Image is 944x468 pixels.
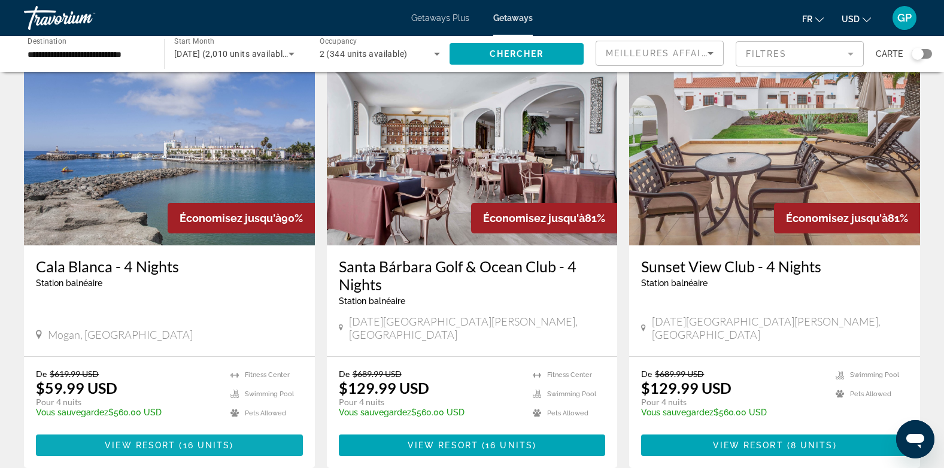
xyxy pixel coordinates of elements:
button: Chercher [450,43,584,65]
p: $129.99 USD [641,379,731,397]
p: Pour 4 nuits [36,397,218,408]
img: 3489O01X.jpg [327,54,618,245]
span: [DATE] (2,010 units available) [174,49,290,59]
span: Station balnéaire [641,278,708,288]
button: Filter [736,41,864,67]
a: Sunset View Club - 4 Nights [641,257,908,275]
span: Chercher [490,49,544,59]
span: 8 units [791,440,833,450]
span: Vous sauvegardez [36,408,108,417]
span: Économisez jusqu'à [786,212,888,224]
span: Meilleures affaires [606,48,721,58]
span: 16 units [183,440,230,450]
a: Travorium [24,2,144,34]
span: Mogan, [GEOGRAPHIC_DATA] [48,328,193,341]
span: [DATE][GEOGRAPHIC_DATA][PERSON_NAME], [GEOGRAPHIC_DATA] [349,315,605,341]
span: De [641,369,652,379]
iframe: Bouton de lancement de la fenêtre de messagerie [896,420,934,458]
span: Station balnéaire [36,278,102,288]
span: $689.99 USD [353,369,402,379]
p: $59.99 USD [36,379,117,397]
button: View Resort(8 units) [641,434,908,456]
span: Occupancy [320,37,357,45]
p: Pour 4 nuits [641,397,824,408]
span: De [36,369,47,379]
button: View Resort(16 units) [36,434,303,456]
span: Destination [28,37,66,45]
span: Pets Allowed [245,409,286,417]
span: Pets Allowed [850,390,891,398]
span: Station balnéaire [339,296,405,306]
img: 2447E01X.jpg [24,54,315,245]
span: ( ) [478,440,536,450]
div: 90% [168,203,315,233]
img: 2749I01X.jpg [629,54,920,245]
span: View Resort [713,440,784,450]
mat-select: Sort by [606,46,714,60]
span: De [339,369,350,379]
p: $560.00 USD [339,408,521,417]
span: View Resort [408,440,478,450]
span: Fitness Center [547,371,592,379]
a: Getaways [493,13,533,23]
span: [DATE][GEOGRAPHIC_DATA][PERSON_NAME], [GEOGRAPHIC_DATA] [652,315,908,341]
button: Change language [802,10,824,28]
div: 81% [774,203,920,233]
span: Économisez jusqu'à [180,212,281,224]
p: $129.99 USD [339,379,429,397]
span: Swimming Pool [850,371,899,379]
button: Change currency [842,10,871,28]
p: $560.00 USD [641,408,824,417]
button: User Menu [889,5,920,31]
span: Fitness Center [245,371,290,379]
span: Swimming Pool [245,390,294,398]
span: Vous sauvegardez [339,408,411,417]
span: Swimming Pool [547,390,596,398]
p: Pour 4 nuits [339,397,521,408]
span: Carte [876,45,903,62]
span: fr [802,14,812,24]
a: Santa Bárbara Golf & Ocean Club - 4 Nights [339,257,606,293]
span: USD [842,14,860,24]
a: Getaways Plus [411,13,469,23]
a: Cala Blanca - 4 Nights [36,257,303,275]
span: Économisez jusqu'à [483,212,585,224]
span: View Resort [105,440,175,450]
span: 16 units [485,440,533,450]
span: Pets Allowed [547,409,588,417]
span: ( ) [784,440,837,450]
div: 81% [471,203,617,233]
p: $560.00 USD [36,408,218,417]
span: ( ) [175,440,233,450]
span: Start Month [174,37,214,45]
button: View Resort(16 units) [339,434,606,456]
span: 2 (344 units available) [320,49,408,59]
span: $619.99 USD [50,369,99,379]
span: $689.99 USD [655,369,704,379]
span: GP [897,12,912,24]
span: Vous sauvegardez [641,408,714,417]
